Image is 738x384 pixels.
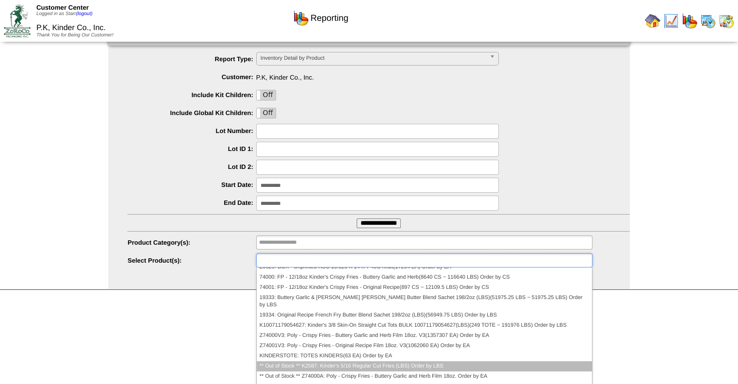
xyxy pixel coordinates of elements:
[257,272,592,283] li: 74000: FP - 12/18oz Kinder's Crispy Fries - Buttery Garlic and Herb(8640 CS ~ 116640 LBS) Order b...
[682,13,697,29] img: graph.gif
[261,52,486,64] span: Inventory Detail by Product
[257,293,592,310] li: 19333: Buttery Garlic & [PERSON_NAME] [PERSON_NAME] Butter Blend Sachet 198/2oz (LBS)(51975.25 LB...
[257,262,592,272] li: Z0629: BOX - Unprinted RSC 16.625 X 14 X 7 40C Kraft(17254 EA) Order by EA
[128,109,256,117] label: Include Global Kit Children:
[257,90,276,100] label: Off
[128,73,256,81] label: Customer:
[128,257,256,264] label: Select Product(s):
[256,90,276,100] div: OnOff
[257,108,276,118] label: Off
[128,163,256,170] label: Lot ID 2:
[256,108,276,118] div: OnOff
[36,4,89,11] span: Customer Center
[36,33,114,38] span: Thank You for Being Our Customer!
[645,13,660,29] img: home.gif
[128,145,256,152] label: Lot ID 1:
[311,13,348,23] span: Reporting
[257,371,592,382] li: ** Out of Stock ** Z74000A: Poly - Crispy Fries - Buttery Garlic and Herb Film 18oz. Order by EA
[257,283,592,293] li: 74001: FP - 12/18oz Kinder's Crispy Fries - Original Recipe(897 CS ~ 12109.5 LBS) Order by CS
[128,55,256,63] label: Report Type:
[36,11,93,17] span: Logged in as Starr
[257,331,592,341] li: Z74000V3: Poly - Crispy Fries - Buttery Garlic and Herb Film 18oz. V3(1357307 EA) Order by EA
[36,24,106,32] span: P.K, Kinder Co., Inc.
[4,4,31,37] img: ZoRoCo_Logo(Green%26Foil)%20jpg.webp
[257,320,592,331] li: K10071179054627: Kinder's 3/8 Skin-On Straight Cut Tots BULK 10071179054627(LBS)(249 TOTE ~ 19197...
[128,70,630,81] span: P.K, Kinder Co., Inc.
[719,13,734,29] img: calendarinout.gif
[257,361,592,371] li: ** Out of Stock ** K2587: Kinder's 5/16 Regular Cut Fries (LBS) Order by LBS
[257,351,592,361] li: KINDERSTOTE: TOTES KINDERS(63 EA) Order by EA
[257,341,592,351] li: Z74001V3: Poly - Crispy Fries - Original Recipe Film 18oz. V3(1062060 EA) Order by EA
[128,127,256,134] label: Lot Number:
[257,310,592,320] li: 19334: Original Recipe French Fry Butter Blend Sachet 198/2oz (LBS)(56949.75 LBS) Order by LBS
[128,181,256,188] label: Start Date:
[700,13,716,29] img: calendarprod.gif
[663,13,679,29] img: line_graph.gif
[293,10,309,26] img: graph.gif
[128,199,256,206] label: End Date:
[128,91,256,99] label: Include Kit Children:
[128,239,256,246] label: Product Category(s):
[76,11,93,17] a: (logout)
